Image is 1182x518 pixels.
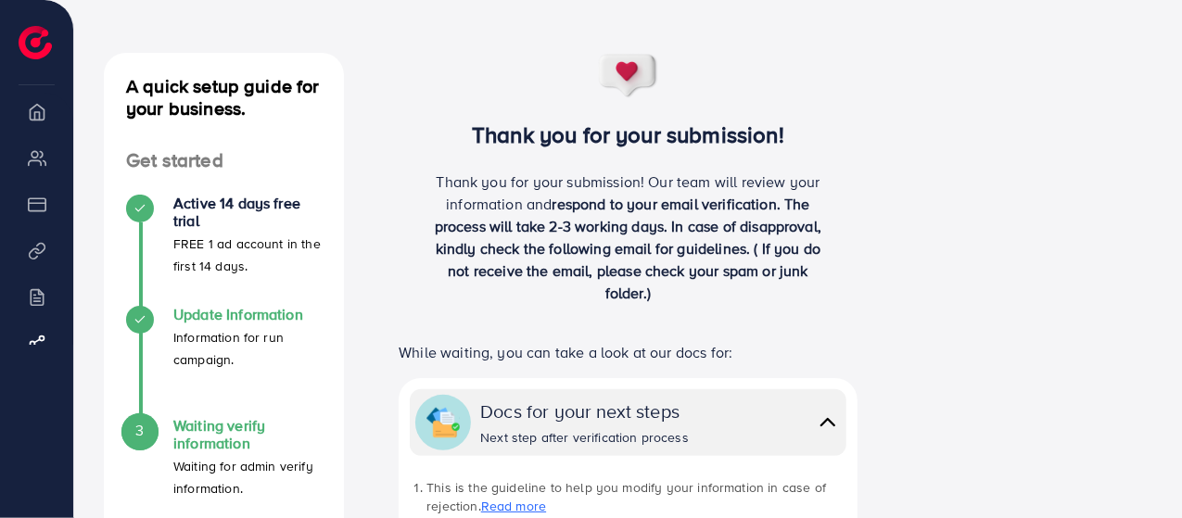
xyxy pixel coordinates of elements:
p: Waiting for admin verify information. [173,455,322,499]
div: Next step after verification process [480,428,689,447]
li: This is the guideline to help you modify your information in case of rejection. [426,478,846,516]
img: success [598,53,659,99]
h4: Update Information [173,306,322,323]
li: Update Information [104,306,344,417]
h4: Active 14 days free trial [173,195,322,230]
div: Docs for your next steps [480,398,689,424]
p: FREE 1 ad account in the first 14 days. [173,233,322,277]
h4: Get started [104,149,344,172]
span: respond to your email verification. The process will take 2-3 working days. In case of disapprova... [435,194,821,303]
li: Active 14 days free trial [104,195,344,306]
span: 3 [135,420,144,441]
a: Read more [481,497,546,515]
iframe: Chat [1103,435,1168,504]
p: Information for run campaign. [173,326,322,371]
h3: Thank you for your submission! [374,121,883,148]
p: Thank you for your submission! Our team will review your information and [425,171,832,304]
img: logo [19,26,52,59]
p: While waiting, you can take a look at our docs for: [399,341,858,363]
h4: A quick setup guide for your business. [104,75,344,120]
img: collapse [426,406,460,439]
img: collapse [815,409,841,436]
h4: Waiting verify information [173,417,322,452]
